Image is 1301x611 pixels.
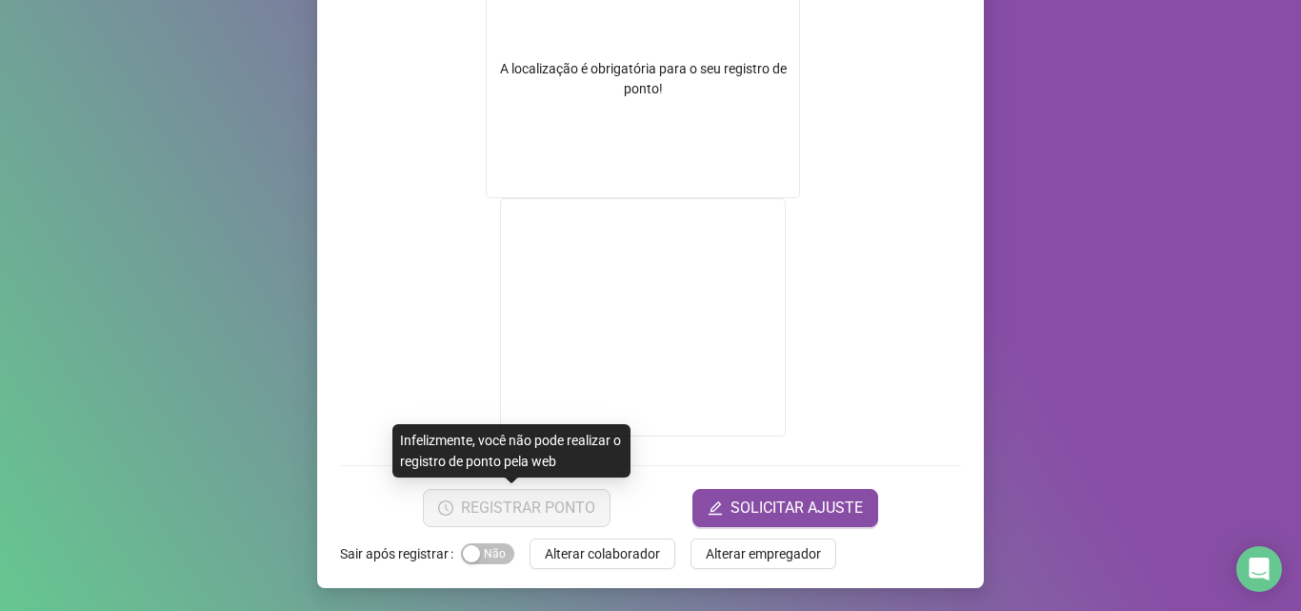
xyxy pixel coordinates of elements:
[545,543,660,564] span: Alterar colaborador
[530,539,675,569] button: Alterar colaborador
[691,539,836,569] button: Alterar empregador
[731,497,863,519] span: SOLICITAR AJUSTE
[1236,546,1282,592] div: Open Intercom Messenger
[392,424,630,478] div: Infelizmente, você não pode realizar o registro de ponto pela web
[708,500,723,516] span: edit
[487,59,799,99] div: A localização é obrigatória para o seu registro de ponto!
[340,539,461,569] label: Sair após registrar
[692,489,878,527] button: editSOLICITAR AJUSTE
[423,489,610,527] button: REGISTRAR PONTO
[706,543,821,564] span: Alterar empregador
